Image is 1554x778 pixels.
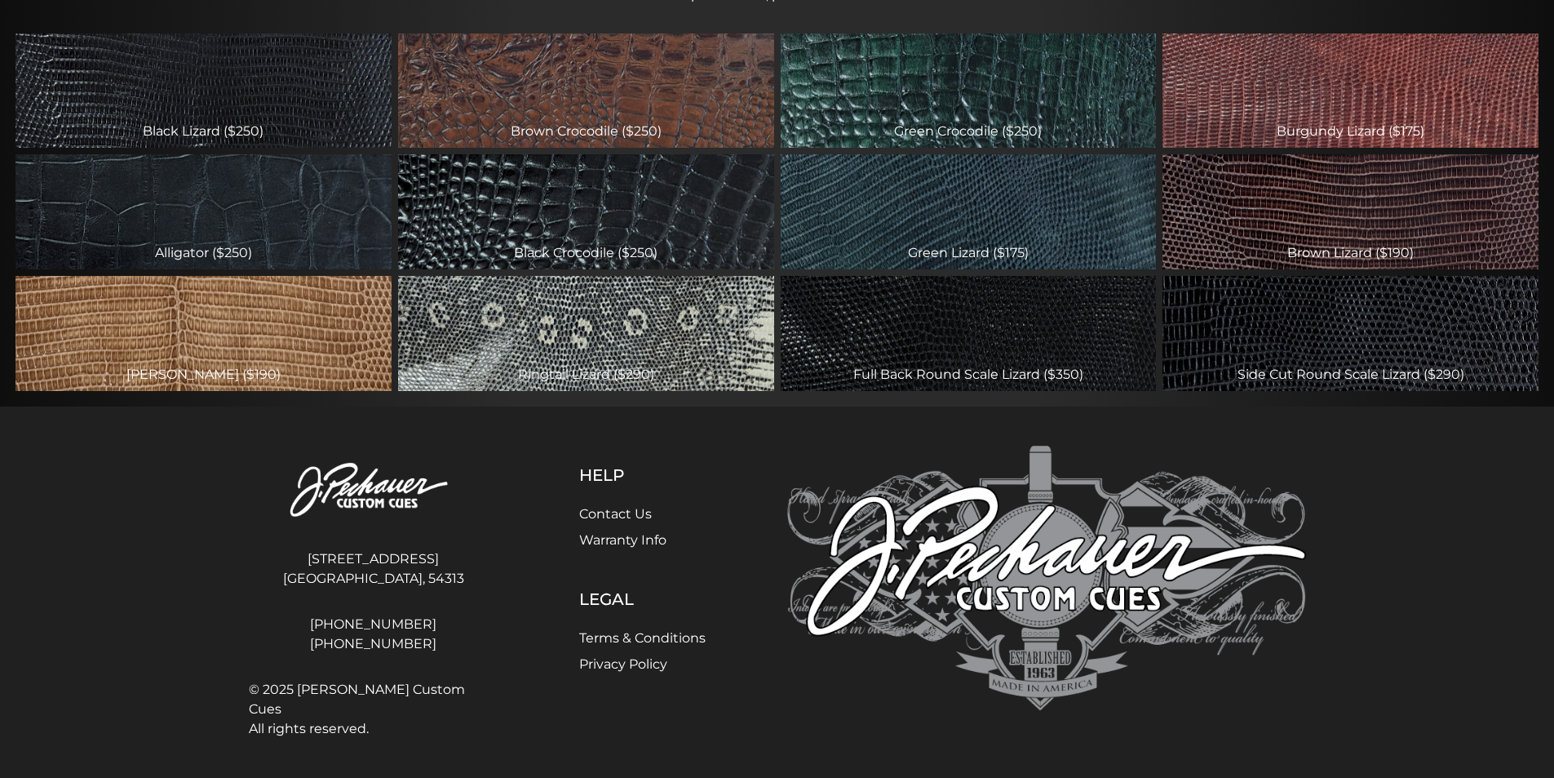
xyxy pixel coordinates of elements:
[781,154,1157,269] div: Green Lizard ($175)
[249,680,498,739] span: © 2025 [PERSON_NAME] Custom Cues All rights reserved.
[398,33,774,149] div: Brown Crocodile ($250)
[15,154,392,269] div: Alligator ($250)
[15,33,392,149] div: Black Lizard ($250)
[249,543,498,595] address: [STREET_ADDRESS] [GEOGRAPHIC_DATA], 54313
[579,589,706,609] h5: Legal
[781,33,1157,149] div: Green Crocodile ($250)
[249,634,498,654] a: [PHONE_NUMBER]
[249,615,498,634] a: [PHONE_NUMBER]
[579,465,706,485] h5: Help
[781,276,1157,391] div: Full Back Round Scale Lizard ($350)
[1162,276,1539,391] div: Side Cut Round Scale Lizard ($290)
[398,154,774,269] div: Black Crocodile ($250)
[15,276,392,391] div: [PERSON_NAME] ($190)
[787,446,1306,711] img: Pechauer Custom Cues
[1162,33,1539,149] div: Burgundy Lizard ($175)
[398,276,774,391] div: Ringtail Lizard ($290)
[1162,154,1539,269] div: Brown Lizard ($190)
[579,630,706,646] a: Terms & Conditions
[579,656,667,672] a: Privacy Policy
[249,446,498,536] img: Pechauer Custom Cues
[579,506,652,522] a: Contact Us
[579,532,666,548] a: Warranty Info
